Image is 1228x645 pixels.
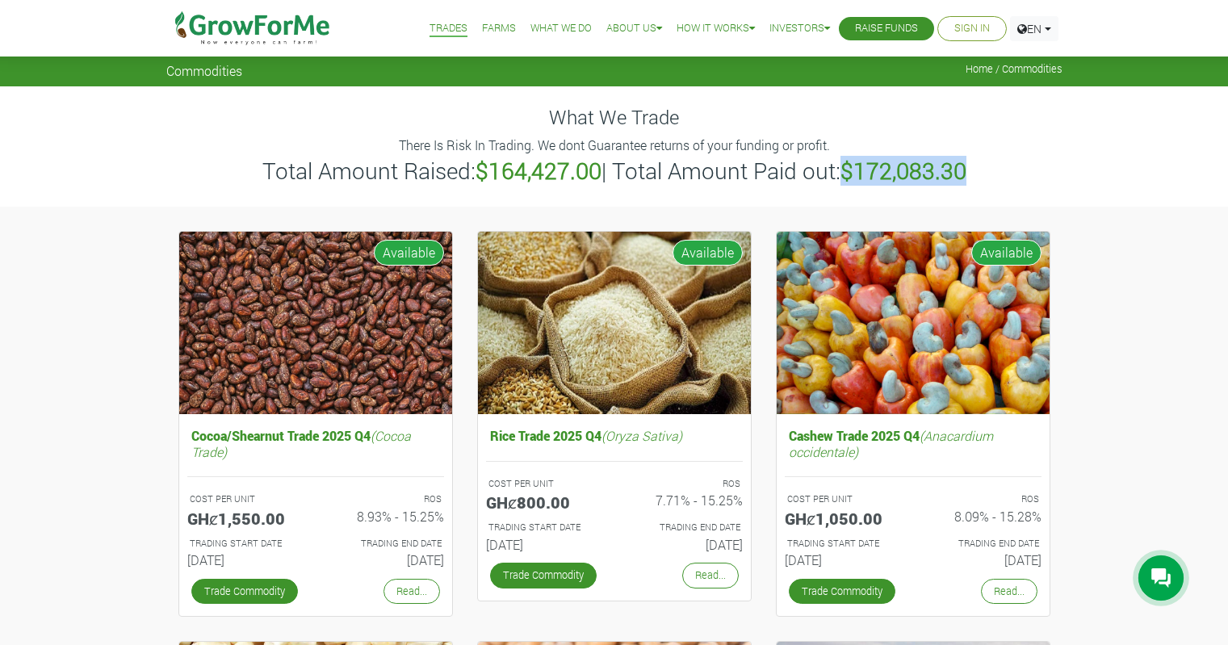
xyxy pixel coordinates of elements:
img: growforme image [777,232,1050,415]
img: growforme image [478,232,751,415]
a: Rice Trade 2025 Q4(Oryza Sativa) COST PER UNIT GHȼ800.00 ROS 7.71% - 15.25% TRADING START DATE [D... [486,424,743,559]
h6: 7.71% - 15.25% [627,492,743,508]
p: COST PER UNIT [190,492,301,506]
h5: GHȼ800.00 [486,492,602,512]
p: Estimated Trading End Date [928,537,1039,551]
h5: Cashew Trade 2025 Q4 [785,424,1041,463]
h6: 8.93% - 15.25% [328,509,444,524]
p: Estimated Trading Start Date [787,537,899,551]
p: ROS [629,477,740,491]
h6: [DATE] [627,537,743,552]
p: Estimated Trading End Date [629,521,740,534]
h5: Cocoa/Shearnut Trade 2025 Q4 [187,424,444,463]
a: Farms [482,20,516,37]
span: Commodities [166,63,242,78]
a: Investors [769,20,830,37]
p: Estimated Trading Start Date [488,521,600,534]
a: Sign In [954,20,990,37]
p: There Is Risk In Trading. We dont Guarantee returns of your funding or profit. [169,136,1060,155]
h6: 8.09% - 15.28% [925,509,1041,524]
a: Trades [430,20,467,37]
a: Trade Commodity [191,579,298,604]
a: About Us [606,20,662,37]
a: Read... [981,579,1037,604]
p: COST PER UNIT [488,477,600,491]
b: $172,083.30 [840,156,966,186]
span: Available [374,240,444,266]
h5: Rice Trade 2025 Q4 [486,424,743,447]
i: (Oryza Sativa) [601,427,682,444]
a: EN [1010,16,1058,41]
h4: What We Trade [166,106,1062,129]
b: $164,427.00 [476,156,601,186]
a: Raise Funds [855,20,918,37]
a: What We Do [530,20,592,37]
a: Trade Commodity [490,563,597,588]
a: Trade Commodity [789,579,895,604]
p: ROS [330,492,442,506]
a: Read... [383,579,440,604]
h5: GHȼ1,550.00 [187,509,304,528]
a: Cashew Trade 2025 Q4(Anacardium occidentale) COST PER UNIT GHȼ1,050.00 ROS 8.09% - 15.28% TRADING... [785,424,1041,574]
h6: [DATE] [328,552,444,568]
span: Available [971,240,1041,266]
h6: [DATE] [925,552,1041,568]
p: ROS [928,492,1039,506]
h6: [DATE] [187,552,304,568]
h6: [DATE] [486,537,602,552]
h5: GHȼ1,050.00 [785,509,901,528]
img: growforme image [179,232,452,415]
p: Estimated Trading End Date [330,537,442,551]
i: (Anacardium occidentale) [789,427,993,459]
a: Read... [682,563,739,588]
a: How it Works [677,20,755,37]
h6: [DATE] [785,552,901,568]
span: Available [673,240,743,266]
i: (Cocoa Trade) [191,427,411,459]
p: COST PER UNIT [787,492,899,506]
h3: Total Amount Raised: | Total Amount Paid out: [169,157,1060,185]
span: Home / Commodities [966,63,1062,75]
p: Estimated Trading Start Date [190,537,301,551]
a: Cocoa/Shearnut Trade 2025 Q4(Cocoa Trade) COST PER UNIT GHȼ1,550.00 ROS 8.93% - 15.25% TRADING ST... [187,424,444,574]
